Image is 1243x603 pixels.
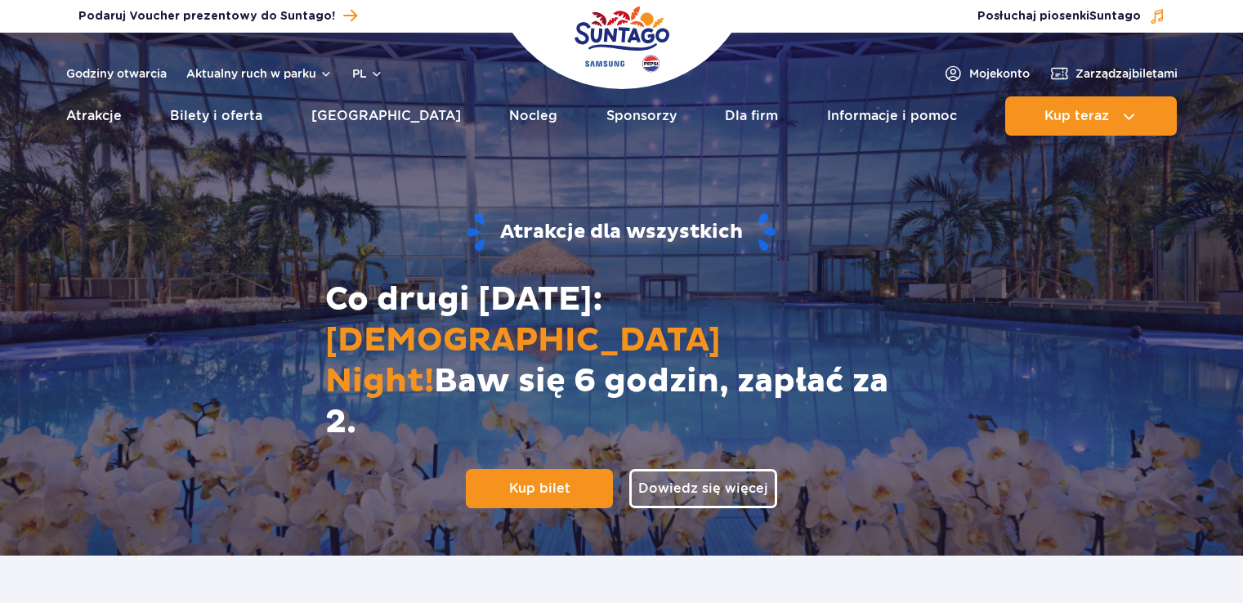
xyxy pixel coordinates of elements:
h1: Co drugi [DATE]: Baw się 6 godzin, zapłać za 2. [312,279,932,443]
a: Godziny otwarcia [66,65,167,82]
span: Posłuchaj piosenki [977,8,1141,25]
span: Suntago [1089,11,1141,22]
span: Kup bilet [509,480,570,498]
span: Dowiedz się więcej [638,480,768,498]
a: [GEOGRAPHIC_DATA] [311,96,461,136]
button: pl [352,65,383,82]
a: Dowiedz się więcej [629,469,777,508]
a: Atrakcje [66,96,122,136]
a: Kup bilet [466,469,613,508]
a: Zarządzajbiletami [1049,64,1178,83]
span: Kup teraz [1044,109,1109,123]
a: Sponsorzy [606,96,677,136]
a: Informacje i pomoc [827,96,957,136]
span: Podaruj Voucher prezentowy do Suntago! [78,8,335,25]
strong: Atrakcje dla wszystkich [96,212,1147,253]
a: Podaruj Voucher prezentowy do Suntago! [78,5,357,27]
button: Kup teraz [1005,96,1177,136]
span: Moje konto [969,65,1030,82]
a: Bilety i oferta [170,96,262,136]
span: Zarządzaj biletami [1075,65,1178,82]
button: Posłuchaj piosenkiSuntago [977,8,1165,25]
a: Dla firm [725,96,778,136]
a: Nocleg [509,96,557,136]
button: Aktualny ruch w parku [186,67,333,80]
span: [DEMOGRAPHIC_DATA] Night! [325,320,721,402]
a: Mojekonto [943,64,1030,83]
